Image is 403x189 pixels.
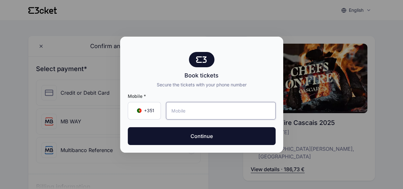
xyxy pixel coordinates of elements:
[128,102,161,120] div: Country Code Selector
[128,127,276,145] button: Continue
[157,71,247,80] div: Book tickets
[128,93,276,99] span: Mobile *
[144,107,154,114] span: +351
[157,81,247,88] div: Secure the tickets with your phone number
[166,102,276,120] input: Mobile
